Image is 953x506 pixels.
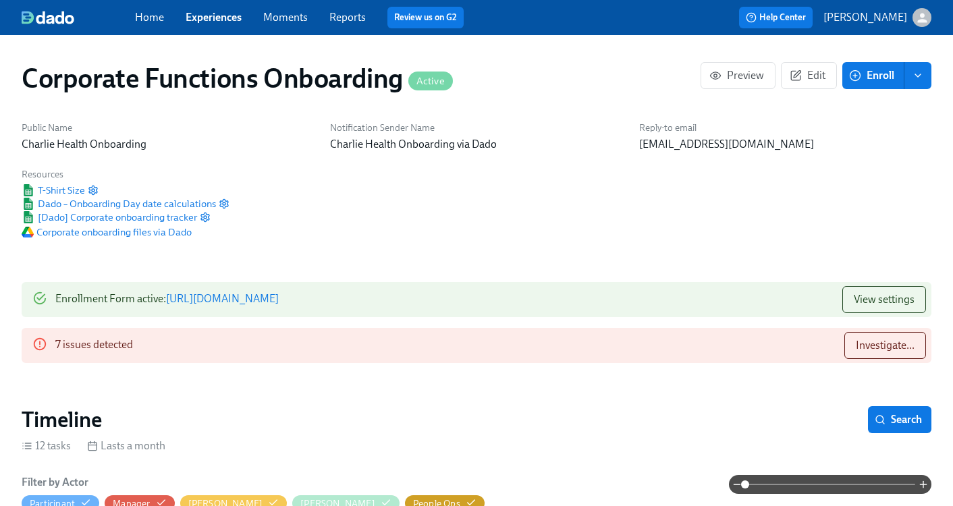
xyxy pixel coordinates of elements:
[639,137,931,152] p: [EMAIL_ADDRESS][DOMAIN_NAME]
[135,11,164,24] a: Home
[87,439,165,453] div: Lasts a month
[877,413,922,426] span: Search
[22,225,192,239] a: Google DriveCorporate onboarding files via Dado
[408,76,453,86] span: Active
[22,62,453,94] h1: Corporate Functions Onboarding
[55,332,133,359] div: 7 issues detected
[330,121,622,134] h6: Notification Sender Name
[263,11,308,24] a: Moments
[22,227,34,237] img: Google Drive
[854,293,915,306] span: View settings
[22,121,314,134] h6: Public Name
[186,11,242,24] a: Experiences
[856,339,915,352] span: Investigate...
[22,184,35,196] img: Google Sheet
[712,69,764,82] span: Preview
[22,198,35,210] img: Google Sheet
[823,10,907,25] p: [PERSON_NAME]
[329,11,366,24] a: Reports
[387,7,464,28] button: Review us on G2
[781,62,837,89] button: Edit
[22,210,197,224] a: Google Sheet[Dado] Corporate onboarding tracker
[844,332,926,359] button: Investigate...
[330,137,622,152] p: Charlie Health Onboarding via Dado
[394,11,457,24] a: Review us on G2
[22,184,85,197] a: Google SheetT-Shirt Size
[22,11,74,24] img: dado
[22,11,135,24] a: dado
[746,11,806,24] span: Help Center
[22,168,229,181] h6: Resources
[739,7,813,28] button: Help Center
[55,286,279,313] div: Enrollment Form active :
[842,286,926,313] button: View settings
[701,62,775,89] button: Preview
[22,137,314,152] p: Charlie Health Onboarding
[22,225,192,239] span: Corporate onboarding files via Dado
[823,8,931,27] button: [PERSON_NAME]
[868,406,931,433] button: Search
[22,406,102,433] h2: Timeline
[842,62,904,89] button: Enroll
[904,62,931,89] button: enroll
[639,121,931,134] h6: Reply-to email
[22,184,85,197] span: T-Shirt Size
[22,211,35,223] img: Google Sheet
[852,69,894,82] span: Enroll
[22,197,216,210] a: Google SheetDado – Onboarding Day date calculations
[792,69,825,82] span: Edit
[22,439,71,453] div: 12 tasks
[22,210,197,224] span: [Dado] Corporate onboarding tracker
[166,292,279,305] a: [URL][DOMAIN_NAME]
[22,197,216,210] span: Dado – Onboarding Day date calculations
